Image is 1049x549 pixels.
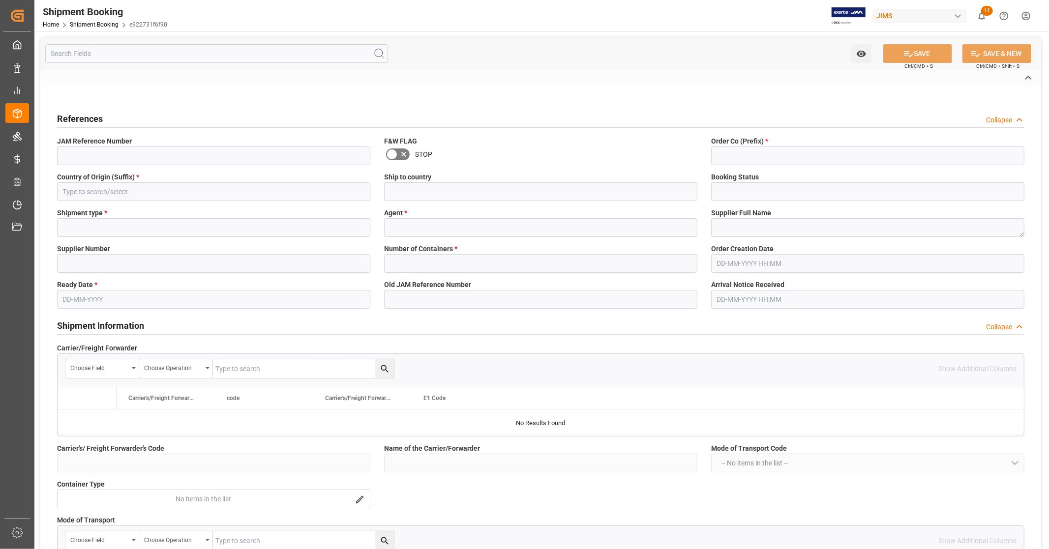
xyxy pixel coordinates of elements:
button: Help Center [993,5,1015,27]
span: Carrier's/Freight Forwarder's Name [325,395,391,402]
span: Arrival Notice Received [711,280,784,290]
img: Exertis%20JAM%20-%20Email%20Logo.jpg_1722504956.jpg [832,7,866,25]
span: Mode of Transport [57,515,115,525]
span: Country of Origin (Suffix) [57,172,139,182]
span: code [227,395,240,402]
span: Ship to country [384,172,431,182]
span: Carrier's/Freight Forwarder's Code [128,395,194,402]
span: Booking Status [711,172,759,182]
button: menu-button [58,490,349,509]
input: Type to search/select [57,182,370,201]
button: show 11 new notifications [971,5,993,27]
button: search button [375,359,394,378]
button: JIMS [872,6,971,25]
span: Old JAM Reference Number [384,280,471,290]
div: Collapse [986,322,1012,332]
input: Type to search [213,359,394,378]
span: Container Type [57,479,105,490]
input: DD-MM-YYYY HH:MM [711,254,1024,273]
span: Ctrl/CMD + S [904,62,933,70]
span: Ready Date [57,280,97,290]
span: Name of the Carrier/Forwarder [384,443,480,454]
div: JIMS [872,9,967,23]
span: Shipment type [57,208,107,218]
button: open menu [57,490,370,508]
input: Search Fields [45,44,388,63]
button: SAVE & NEW [962,44,1031,63]
span: 11 [981,6,993,16]
span: JAM Reference Number [57,136,132,146]
div: Choose Operation [144,533,202,545]
span: F&W FLAG [384,136,417,146]
span: E1 Code [423,395,446,402]
div: Choose field [70,533,128,545]
span: -- No items in the list -- [717,458,793,468]
div: Choose Operation [144,361,202,373]
input: DD-MM-YYYY HH:MM [711,290,1024,309]
span: Number of Containers [384,244,457,254]
button: open menu [139,359,213,378]
button: open menu [65,359,139,378]
div: Shipment Booking [43,4,167,19]
span: Agent [384,208,407,218]
span: Order Co (Prefix) [711,136,768,146]
span: Ctrl/CMD + Shift + S [976,62,1019,70]
span: Carrier's/ Freight Forwarder's Code [57,443,164,454]
h2: Shipment Information [57,319,144,332]
button: search button [349,490,370,509]
h2: References [57,112,103,125]
span: STOP [415,149,432,160]
span: Carrier/Freight Forwarder [57,343,137,353]
span: Supplier Full Name [711,208,771,218]
span: Mode of Transport Code [711,443,787,454]
a: Shipment Booking [70,21,119,28]
span: No items in the list [176,495,231,503]
button: open menu [851,44,871,63]
span: Supplier Number [57,244,110,254]
a: Home [43,21,59,28]
button: open menu [711,454,1024,472]
button: SAVE [883,44,952,63]
div: Choose field [70,361,128,373]
span: Order Creation Date [711,244,774,254]
input: DD-MM-YYYY [57,290,370,309]
div: Collapse [986,115,1012,125]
